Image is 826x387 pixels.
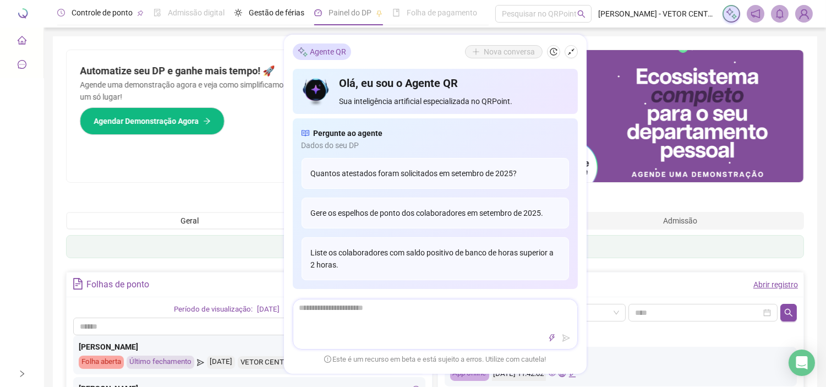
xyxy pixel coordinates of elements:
span: file-done [154,9,161,17]
span: Este é um recurso em beta e está sujeito a erros. Utilize com cautela! [324,354,546,365]
img: banner%2Fd57e337e-a0d3-4837-9615-f134fc33a8e6.png [435,50,804,182]
button: Nova conversa [465,45,543,58]
div: [DATE] 11:42:02 [492,367,546,381]
img: icon [302,75,331,107]
div: Quantos atestados foram solicitados em setembro de 2025? [302,158,569,189]
span: exclamation-circle [324,355,331,362]
span: shrink [567,48,575,56]
div: VETOR CENTRO DE ESTUDOS [238,356,341,369]
span: sun [234,9,242,17]
div: Gere os espelhos de ponto dos colaboradores em setembro de 2025. [302,198,569,228]
h4: Olá, eu sou o Agente QR [339,75,568,91]
div: Folha aberta [79,356,124,369]
div: [DATE] [207,356,235,369]
span: Folha de pagamento [407,8,477,17]
span: search [784,308,793,317]
div: Open Intercom Messenger [789,350,815,376]
div: segmented control [66,212,804,230]
div: [PERSON_NAME] [450,352,791,364]
span: Admissão digital [168,8,225,17]
span: global [559,370,566,377]
button: Agendar Demonstração Agora [80,107,225,135]
button: send [560,331,573,345]
span: clock-circle [57,9,65,17]
div: Liste os colaboradores com saldo positivo de banco de horas superior a 2 horas. [302,237,569,280]
span: edit [568,370,576,377]
a: Abrir registro [753,280,798,289]
span: file-text [72,278,84,290]
span: read [302,127,309,139]
span: send [197,356,204,369]
div: Últimos registros sincronizados [449,326,792,340]
span: Gestão de férias [249,8,304,17]
div: App online [450,367,489,381]
div: Período de visualização: [174,304,253,315]
span: dashboard [314,9,322,17]
div: Folhas de ponto [86,275,149,294]
h2: Automatize seu DP e ganhe mais tempo! 🚀 [80,63,422,79]
span: bell [775,9,785,19]
span: notification [751,9,761,19]
div: [DATE] [257,304,280,315]
span: Dados do seu DP [302,139,569,151]
span: pushpin [376,10,382,17]
span: pushpin [137,10,144,17]
div: Último fechamento [127,356,194,369]
span: Agendar Demonstração Agora [94,115,199,127]
div: Agente QR [293,43,351,60]
span: right [18,370,26,378]
span: arrow-right [203,117,211,125]
span: Controle de ponto [72,8,133,17]
img: sparkle-icon.fc2bf0ac1784a2077858766a79e2daf3.svg [725,8,737,20]
div: [PERSON_NAME] [79,341,420,353]
span: Pergunte ao agente [314,127,383,139]
span: Painel do DP [329,8,371,17]
span: Sua inteligência artificial especializada no QRPoint. [339,95,568,107]
span: home [18,31,26,53]
span: history [550,48,557,56]
span: message [18,55,26,77]
img: sparkle-icon.fc2bf0ac1784a2077858766a79e2daf3.svg [297,46,308,57]
p: Agende uma demonstração agora e veja como simplificamos admissão, ponto, férias e holerites em um... [80,79,422,103]
span: [PERSON_NAME] - VETOR CENTRO DE ESTUDOS [598,8,716,20]
img: 57585 [796,6,812,22]
button: thunderbolt [545,331,559,345]
span: search [577,10,586,18]
span: book [392,9,400,17]
div: Geral [67,213,313,228]
span: eye [549,370,556,377]
div: Admissão [557,213,803,228]
span: thunderbolt [548,334,556,342]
